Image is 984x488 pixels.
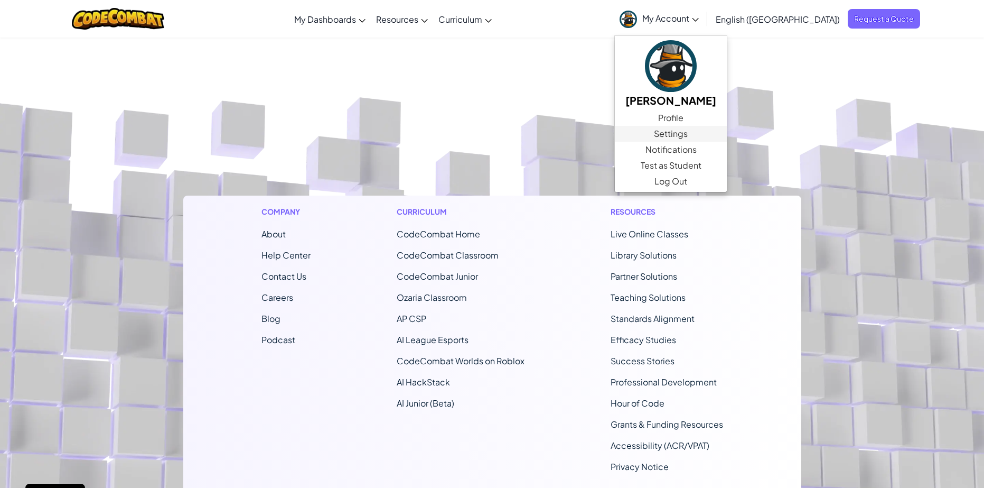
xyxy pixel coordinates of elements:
[611,398,664,409] a: Hour of Code
[611,440,709,451] a: Accessibility (ACR/VPAT)
[397,250,499,261] a: CodeCombat Classroom
[716,14,840,25] span: English ([GEOGRAPHIC_DATA])
[645,143,697,156] span: Notifications
[397,398,454,409] a: AI Junior (Beta)
[433,5,497,33] a: Curriculum
[645,40,697,92] img: avatar
[615,158,727,173] a: Test as Student
[611,250,677,261] a: Library Solutions
[611,228,688,240] a: Live Online Classes
[397,376,450,388] a: AI HackStack
[611,461,669,472] a: Privacy Notice
[261,228,286,240] a: About
[620,11,637,28] img: avatar
[642,13,699,24] span: My Account
[397,292,467,303] a: Ozaria Classroom
[615,110,727,126] a: Profile
[376,14,418,25] span: Resources
[397,313,426,324] a: AP CSP
[261,206,311,217] h1: Company
[261,271,306,282] span: Contact Us
[615,173,727,189] a: Log Out
[611,355,674,366] a: Success Stories
[614,2,704,35] a: My Account
[261,334,295,345] a: Podcast
[397,206,524,217] h1: Curriculum
[371,5,433,33] a: Resources
[289,5,371,33] a: My Dashboards
[294,14,356,25] span: My Dashboards
[611,206,723,217] h1: Resources
[625,92,716,108] h5: [PERSON_NAME]
[615,142,727,158] a: Notifications
[397,334,468,345] a: AI League Esports
[397,355,524,366] a: CodeCombat Worlds on Roblox
[710,5,845,33] a: English ([GEOGRAPHIC_DATA])
[615,39,727,110] a: [PERSON_NAME]
[72,8,164,30] img: CodeCombat logo
[848,9,920,29] a: Request a Quote
[397,228,480,240] span: CodeCombat Home
[611,271,677,282] a: Partner Solutions
[611,313,695,324] a: Standards Alignment
[438,14,482,25] span: Curriculum
[615,126,727,142] a: Settings
[261,292,293,303] a: Careers
[611,419,723,430] a: Grants & Funding Resources
[611,334,676,345] a: Efficacy Studies
[397,271,478,282] a: CodeCombat Junior
[261,250,311,261] a: Help Center
[261,313,280,324] a: Blog
[611,292,686,303] a: Teaching Solutions
[611,376,717,388] a: Professional Development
